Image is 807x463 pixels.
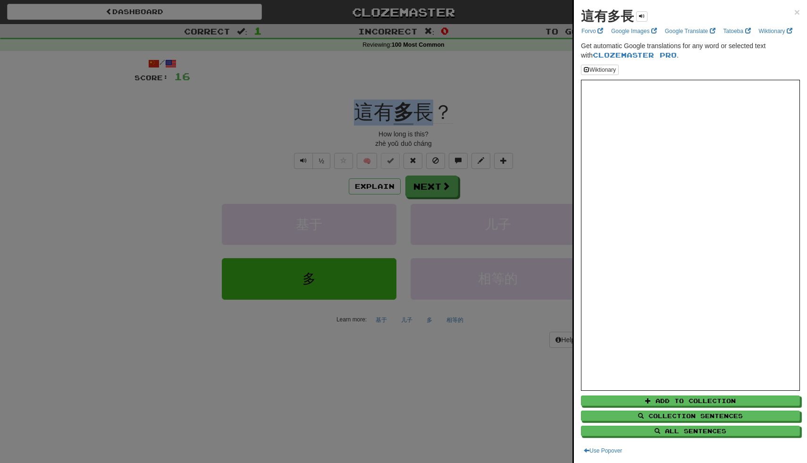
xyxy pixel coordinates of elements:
a: Tatoeba [721,26,754,36]
button: Collection Sentences [581,411,800,421]
a: Wiktionary [756,26,795,36]
button: Use Popover [581,446,625,456]
a: Google Images [608,26,660,36]
button: Add to Collection [581,396,800,406]
a: Forvo [579,26,606,36]
a: Google Translate [662,26,718,36]
button: All Sentences [581,426,800,436]
p: Get automatic Google translations for any word or selected text with . [581,41,800,60]
button: Close [794,7,800,17]
strong: 這有多長 [581,9,634,24]
a: Clozemaster Pro [593,51,677,59]
span: × [794,7,800,17]
button: Wiktionary [581,65,619,75]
